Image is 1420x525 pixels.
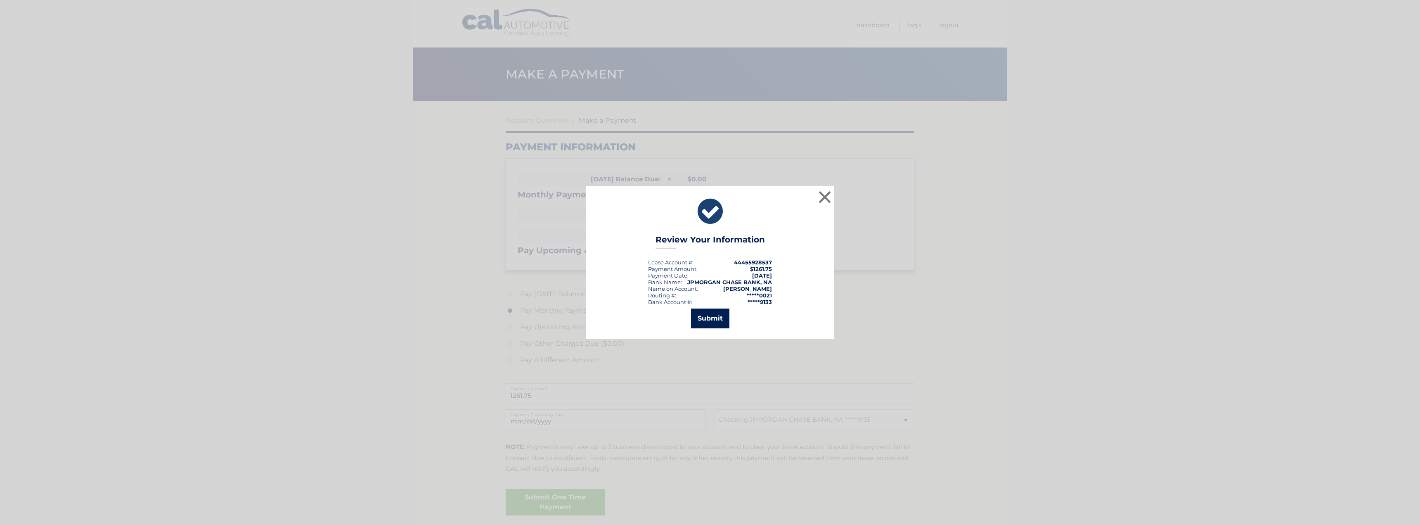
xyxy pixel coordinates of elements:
[816,189,833,205] button: ×
[691,309,729,328] button: Submit
[648,272,687,279] span: Payment Date
[648,292,676,299] div: Routing #:
[656,235,765,249] h3: Review Your Information
[723,285,772,292] strong: [PERSON_NAME]
[687,279,772,285] strong: JPMORGAN CHASE BANK, NA
[648,259,693,266] div: Lease Account #:
[648,266,698,272] div: Payment Amount:
[752,272,772,279] span: [DATE]
[648,272,689,279] div: :
[648,285,698,292] div: Name on Account:
[750,266,772,272] span: $1261.75
[648,279,682,285] div: Bank Name:
[734,259,772,266] strong: 44455928537
[648,299,692,305] div: Bank Account #:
